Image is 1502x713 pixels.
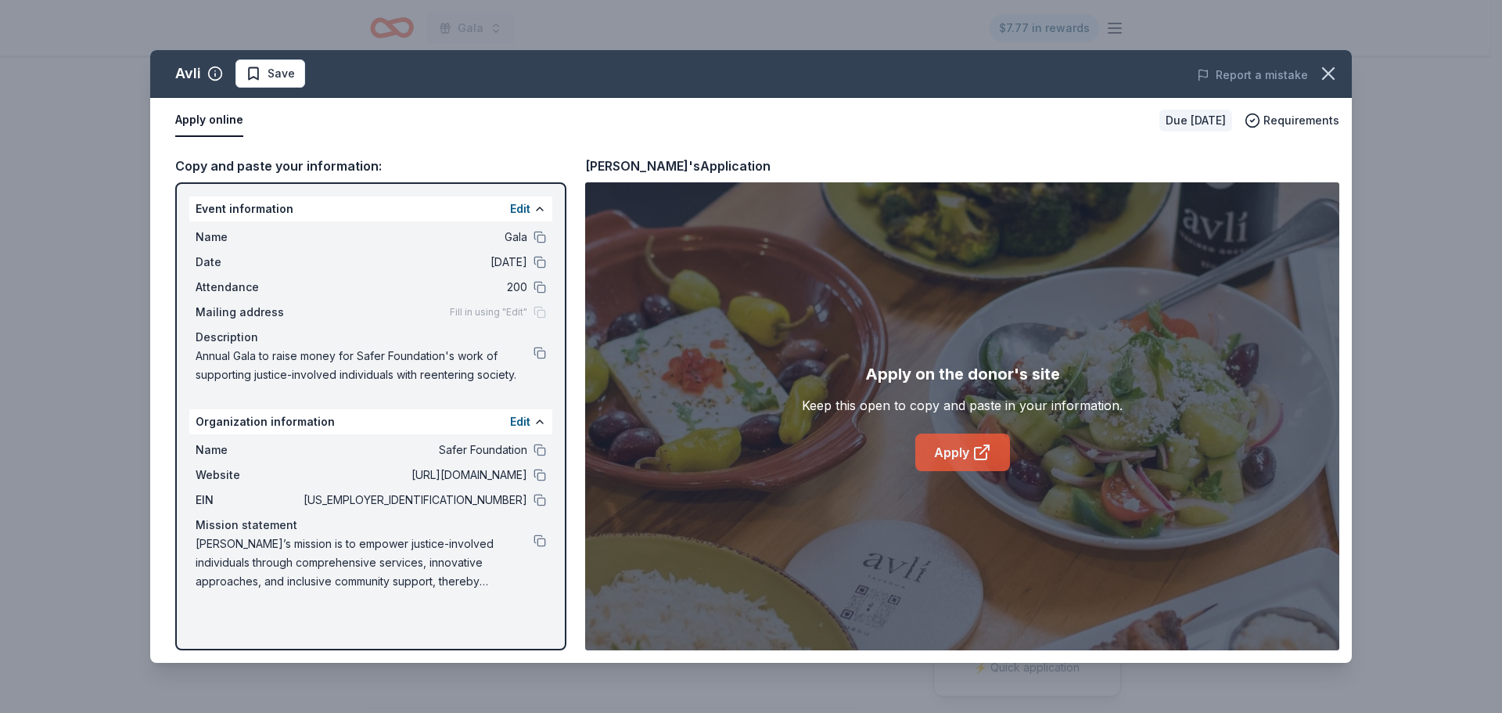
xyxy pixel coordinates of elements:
span: [PERSON_NAME]’s mission is to empower justice-involved individuals through comprehensive services... [196,535,534,591]
span: Website [196,466,300,484]
span: Gala [300,228,527,247]
button: Edit [510,200,530,218]
div: Organization information [189,409,552,434]
div: Avli [175,61,201,86]
span: Name [196,441,300,459]
div: Apply on the donor's site [865,362,1060,387]
div: Copy and paste your information: [175,156,566,176]
span: [US_EMPLOYER_IDENTIFICATION_NUMBER] [300,491,527,510]
span: Safer Foundation [300,441,527,459]
span: Save [268,64,295,83]
button: Apply online [175,104,243,137]
div: Keep this open to copy and paste in your information. [802,396,1123,415]
span: [DATE] [300,253,527,272]
span: Mailing address [196,303,300,322]
div: [PERSON_NAME]'s Application [585,156,771,176]
a: Apply [915,434,1010,471]
div: Event information [189,196,552,221]
button: Save [235,59,305,88]
span: Annual Gala to raise money for Safer Foundation's work of supporting justice-involved individuals... [196,347,534,384]
button: Requirements [1245,111,1339,130]
span: [URL][DOMAIN_NAME] [300,466,527,484]
span: 200 [300,278,527,297]
div: Due [DATE] [1159,110,1232,131]
span: Attendance [196,278,300,297]
span: Date [196,253,300,272]
button: Edit [510,412,530,431]
div: Mission statement [196,516,546,535]
span: EIN [196,491,300,510]
span: Fill in using "Edit" [450,306,527,319]
div: Description [196,328,546,347]
button: Report a mistake [1197,66,1308,85]
span: Name [196,228,300,247]
span: Requirements [1263,111,1339,130]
